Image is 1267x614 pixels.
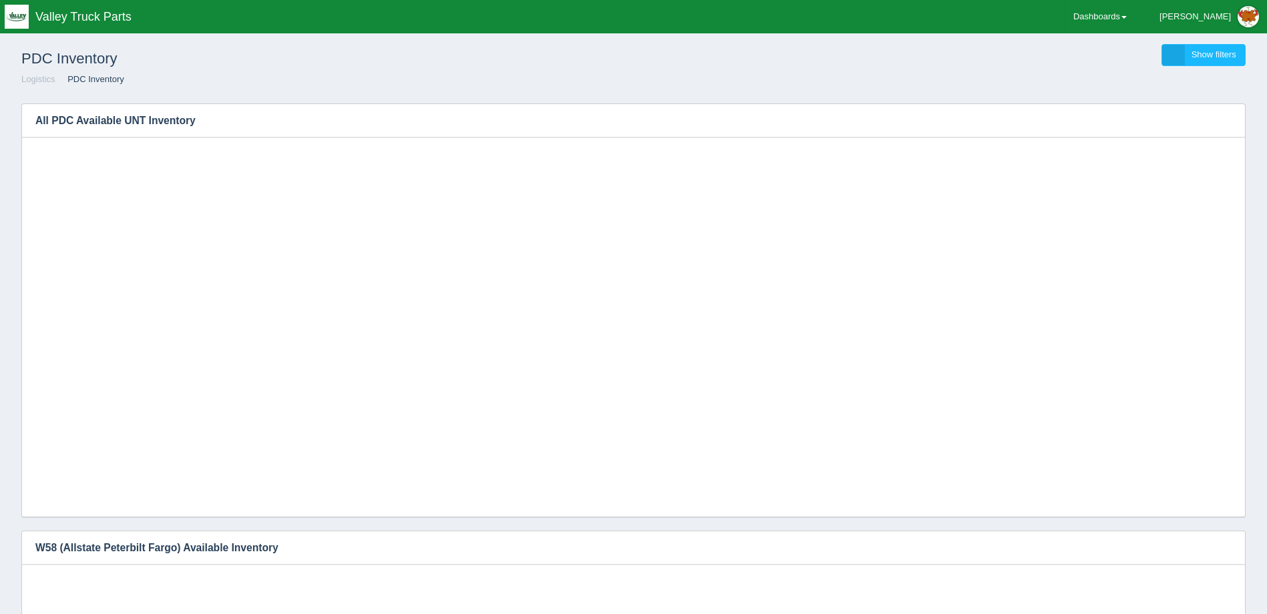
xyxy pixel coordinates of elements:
li: PDC Inventory [57,73,124,86]
span: Show filters [1192,49,1236,59]
div: [PERSON_NAME] [1159,3,1231,30]
img: q1blfpkbivjhsugxdrfq.png [5,5,29,29]
h3: All PDC Available UNT Inventory [22,104,1225,137]
h3: W58 (Allstate Peterbilt Fargo) Available Inventory [22,531,1225,565]
a: Logistics [21,74,55,84]
a: Show filters [1161,44,1246,66]
img: Profile Picture [1238,6,1259,27]
span: Valley Truck Parts [35,10,132,23]
h1: PDC Inventory [21,44,634,73]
